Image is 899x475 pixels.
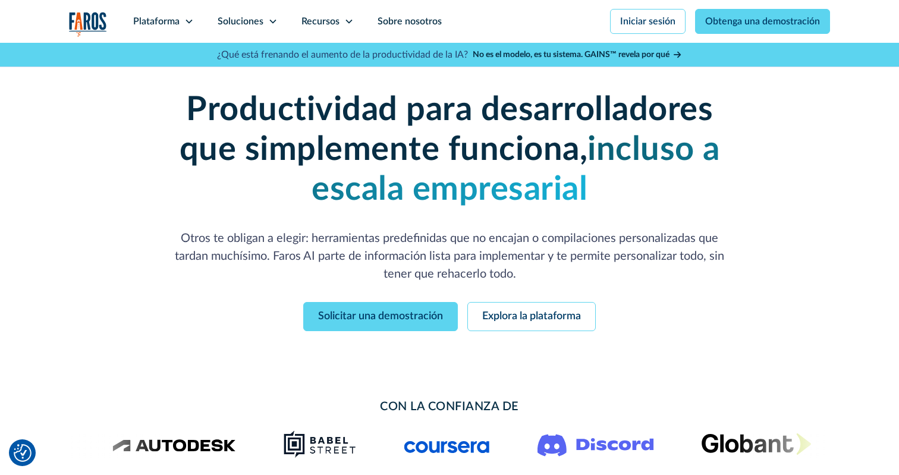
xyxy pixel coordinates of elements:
[467,302,596,331] a: Explora la plataforma
[284,430,357,458] img: Logotipo de Babel Street PNG
[482,311,581,322] font: Explora la plataforma
[180,93,713,166] font: Productividad para desarrolladores que simplemente funciona,
[133,17,180,26] font: Plataforma
[702,433,812,455] img: El logotipo de Globant
[217,50,468,59] font: ¿Qué está frenando el aumento de la productividad de la IA?
[69,12,107,36] img: Logotipo de la empresa de análisis e informes Faros.
[14,444,32,462] button: Configuración de cookies
[112,436,236,452] img: Logotipo de la empresa de software de diseño Autodesk.
[610,9,686,34] a: Iniciar sesión
[318,311,443,322] font: Solicitar una demostración
[14,444,32,462] img: Revisar el botón de consentimiento
[705,17,820,26] font: Obtenga una demostración
[695,9,830,34] a: Obtenga una demostración
[218,17,263,26] font: Soluciones
[378,17,442,26] font: Sobre nosotros
[380,401,519,413] font: Con la confianza de
[473,51,669,59] font: No es el modelo, es tu sistema. GAINS™ revela por qué
[404,435,490,454] img: Logotipo de la plataforma de aprendizaje en línea Coursera.
[301,17,340,26] font: Recursos
[69,12,107,36] a: hogar
[537,432,654,457] img: Logotipo de la plataforma de comunicación Discord.
[303,302,458,331] a: Solicitar una demostración
[175,232,724,280] font: Otros te obligan a elegir: herramientas predefinidas que no encajan o compilaciones personalizada...
[620,17,675,26] font: Iniciar sesión
[473,49,683,61] a: No es el modelo, es tu sistema. GAINS™ revela por qué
